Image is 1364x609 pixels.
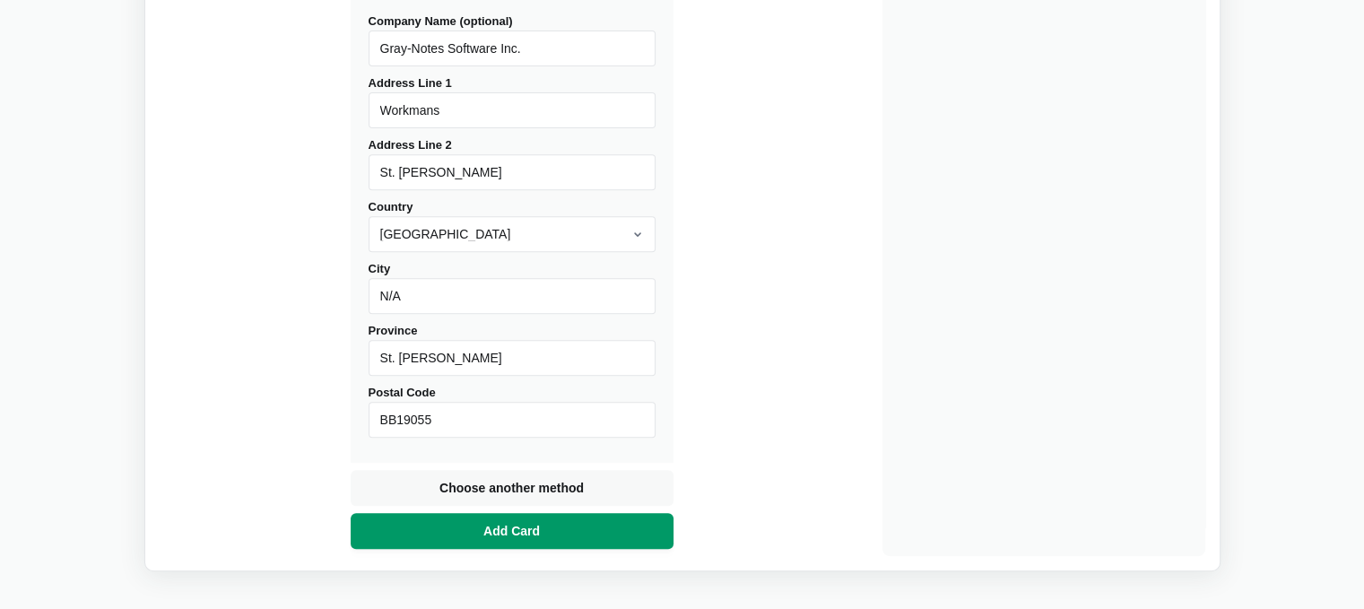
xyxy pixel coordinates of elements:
[369,262,656,314] label: City
[436,479,587,497] span: Choose another method
[369,216,656,252] select: Country
[351,470,673,506] button: Choose another method
[480,522,543,540] span: Add Card
[369,386,656,438] label: Postal Code
[369,92,656,128] input: Address Line 1
[369,402,656,438] input: Postal Code
[369,324,656,376] label: Province
[369,14,656,66] label: Company Name (optional)
[369,340,656,376] input: Province
[351,513,673,549] button: Add Card
[369,138,656,190] label: Address Line 2
[369,278,656,314] input: City
[369,76,656,128] label: Address Line 1
[369,200,656,252] label: Country
[369,154,656,190] input: Address Line 2
[369,30,656,66] input: Company Name (optional)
